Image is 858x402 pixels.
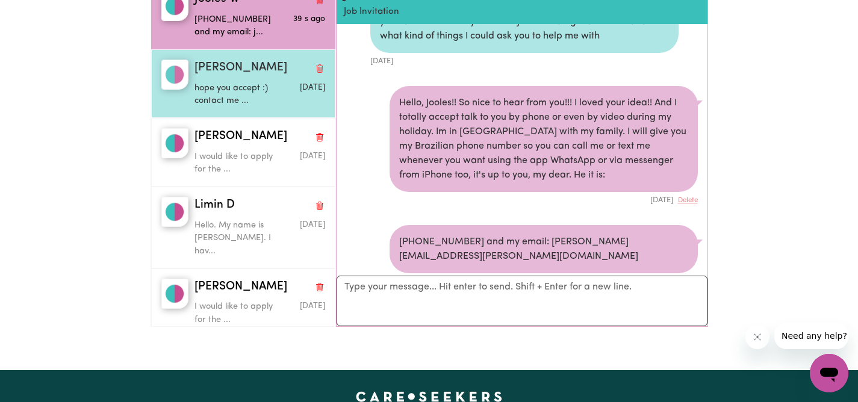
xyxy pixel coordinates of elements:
button: Lee A[PERSON_NAME]Delete conversationI would like to apply for the ...Message sent on August 3, 2025 [151,268,336,337]
button: Delete conversation [314,197,325,213]
button: Delete conversation [314,129,325,144]
button: Limin DLimin DDelete conversationHello. My name is [PERSON_NAME]. I hav...Message sent on August ... [151,187,336,268]
div: [DATE] [390,192,698,206]
img: Lee A [161,279,188,309]
span: [PERSON_NAME] [194,128,287,146]
iframe: Mensagem da empresa [774,323,848,349]
span: Message sent on August 3, 2025 [293,15,325,23]
p: hope you accept :) contact me ... [194,82,282,108]
span: Message sent on August 3, 2025 [300,302,325,310]
img: Limin D [161,197,188,227]
p: Job Invitation [344,5,641,19]
img: Isabella B [161,60,188,90]
span: Message sent on August 3, 2025 [300,221,325,229]
span: Message sent on August 3, 2025 [300,84,325,91]
div: [DATE] [370,53,679,67]
p: I would like to apply for the ... [194,150,282,176]
p: I would like to apply for the ... [194,300,282,326]
div: Hello, Jooles!! So nice to hear from you!!! I loved your idea!! And I totally accept talk to you ... [390,86,698,192]
button: Isabella B[PERSON_NAME]Delete conversationhope you accept :) contact me ...Message sent on August... [151,49,336,118]
p: [PHONE_NUMBER] and my email: j... [194,13,282,39]
div: [PHONE_NUMBER] and my email: [PERSON_NAME][EMAIL_ADDRESS][PERSON_NAME][DOMAIN_NAME] [390,225,698,273]
button: Delete conversation [314,279,325,295]
button: Delete [678,196,698,206]
iframe: Fechar mensagem [745,325,769,349]
p: Hello. My name is [PERSON_NAME]. I hav... [194,219,282,258]
button: Noah S[PERSON_NAME]Delete conversationI would like to apply for the ...Message sent on August 3, ... [151,118,336,187]
span: Limin D [194,197,235,214]
iframe: Botão para abrir a janela de mensagens [810,354,848,392]
span: [PERSON_NAME] [194,279,287,296]
span: Message sent on August 3, 2025 [300,152,325,160]
span: [PERSON_NAME] [194,60,287,77]
button: Delete conversation [314,60,325,76]
img: Noah S [161,128,188,158]
a: Careseekers home page [356,392,502,401]
div: [DATE] [390,273,698,287]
